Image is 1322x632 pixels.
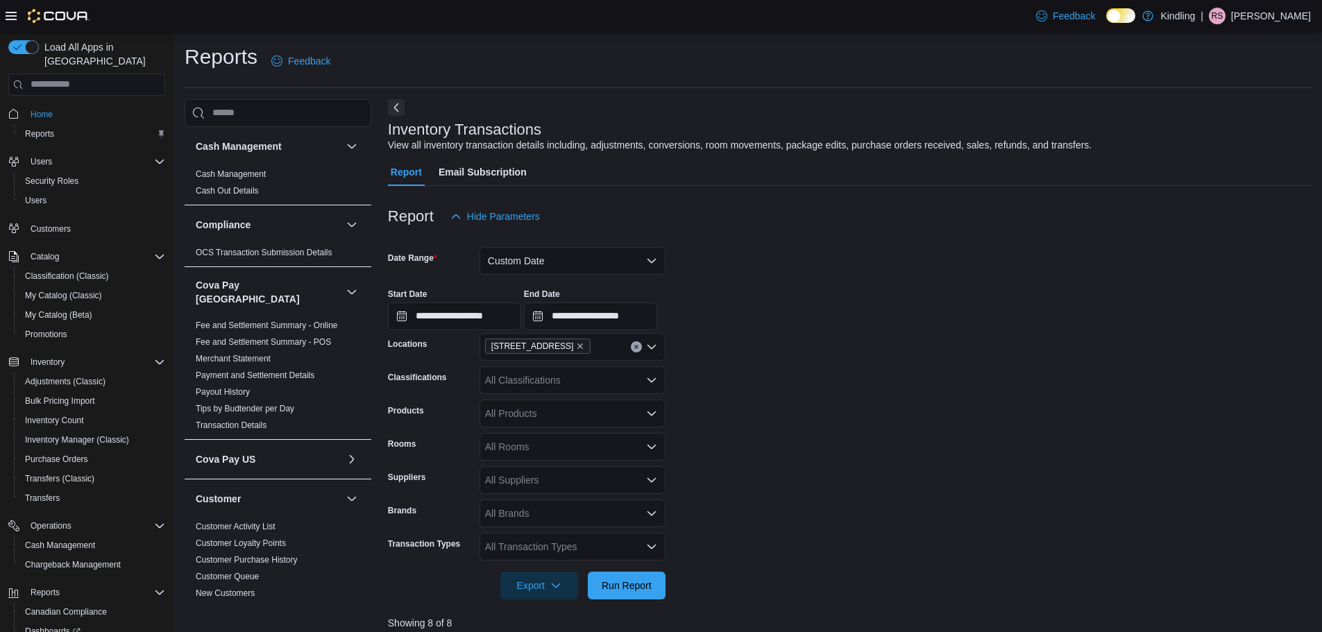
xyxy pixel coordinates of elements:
[480,247,666,275] button: Custom Date
[19,412,165,429] span: Inventory Count
[196,320,338,331] span: Fee and Settlement Summary - Online
[25,176,78,187] span: Security Roles
[344,451,360,468] button: Cova Pay US
[1160,8,1195,24] p: Kindling
[19,307,165,323] span: My Catalog (Beta)
[3,352,171,372] button: Inventory
[25,128,54,139] span: Reports
[196,337,331,347] a: Fee and Settlement Summary - POS
[467,210,540,223] span: Hide Parameters
[25,221,76,237] a: Customers
[14,171,171,191] button: Security Roles
[1209,8,1226,24] div: rodri sandoval
[196,278,341,306] button: Cova Pay [GEOGRAPHIC_DATA]
[344,216,360,233] button: Compliance
[196,353,271,364] span: Merchant Statement
[602,579,652,592] span: Run Report
[19,490,65,506] a: Transfers
[185,518,371,607] div: Customer
[14,411,171,430] button: Inventory Count
[31,251,59,262] span: Catalog
[524,302,657,330] input: Press the down key to open a popover containing a calendar.
[19,192,165,209] span: Users
[196,521,276,532] span: Customer Activity List
[19,470,165,487] span: Transfers (Classic)
[25,271,109,282] span: Classification (Classic)
[344,284,360,300] button: Cova Pay [GEOGRAPHIC_DATA]
[25,105,165,123] span: Home
[196,588,255,598] a: New Customers
[500,572,578,599] button: Export
[196,452,255,466] h3: Cova Pay US
[14,430,171,450] button: Inventory Manager (Classic)
[524,289,560,300] label: End Date
[19,604,165,620] span: Canadian Compliance
[646,441,657,452] button: Open list of options
[25,473,94,484] span: Transfers (Classic)
[388,405,424,416] label: Products
[19,556,126,573] a: Chargeback Management
[25,248,165,265] span: Catalog
[196,386,250,398] span: Payout History
[19,451,94,468] a: Purchase Orders
[344,138,360,155] button: Cash Management
[388,616,1312,630] p: Showing 8 of 8
[196,218,251,232] h3: Compliance
[19,287,108,304] a: My Catalog (Classic)
[439,158,527,186] span: Email Subscription
[19,432,165,448] span: Inventory Manager (Classic)
[19,373,111,390] a: Adjustments (Classic)
[646,508,657,519] button: Open list of options
[31,587,60,598] span: Reports
[31,520,71,531] span: Operations
[31,357,65,368] span: Inventory
[14,305,171,325] button: My Catalog (Beta)
[3,219,171,239] button: Customers
[25,518,77,534] button: Operations
[185,43,257,71] h1: Reports
[185,317,371,439] div: Cova Pay [GEOGRAPHIC_DATA]
[25,290,102,301] span: My Catalog (Classic)
[19,537,165,554] span: Cash Management
[196,571,259,582] span: Customer Queue
[196,370,314,381] span: Payment and Settlement Details
[1053,9,1095,23] span: Feedback
[388,339,427,350] label: Locations
[25,248,65,265] button: Catalog
[31,156,52,167] span: Users
[1106,8,1135,23] input: Dark Mode
[196,248,332,257] a: OCS Transaction Submission Details
[196,452,341,466] button: Cova Pay US
[19,287,165,304] span: My Catalog (Classic)
[646,408,657,419] button: Open list of options
[19,432,135,448] a: Inventory Manager (Classic)
[196,538,286,548] a: Customer Loyalty Points
[31,109,53,120] span: Home
[14,469,171,488] button: Transfers (Classic)
[25,540,95,551] span: Cash Management
[185,166,371,205] div: Cash Management
[14,602,171,622] button: Canadian Compliance
[196,354,271,364] a: Merchant Statement
[344,490,360,507] button: Customer
[14,266,171,286] button: Classification (Classic)
[25,584,65,601] button: Reports
[646,375,657,386] button: Open list of options
[25,354,70,370] button: Inventory
[25,329,67,340] span: Promotions
[485,339,591,354] span: 35 Pine Street
[25,309,92,321] span: My Catalog (Beta)
[19,537,101,554] a: Cash Management
[25,376,105,387] span: Adjustments (Classic)
[19,173,84,189] a: Security Roles
[25,518,165,534] span: Operations
[19,451,165,468] span: Purchase Orders
[19,393,165,409] span: Bulk Pricing Import
[19,490,165,506] span: Transfers
[19,307,98,323] a: My Catalog (Beta)
[25,606,107,617] span: Canadian Compliance
[196,139,282,153] h3: Cash Management
[388,289,427,300] label: Start Date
